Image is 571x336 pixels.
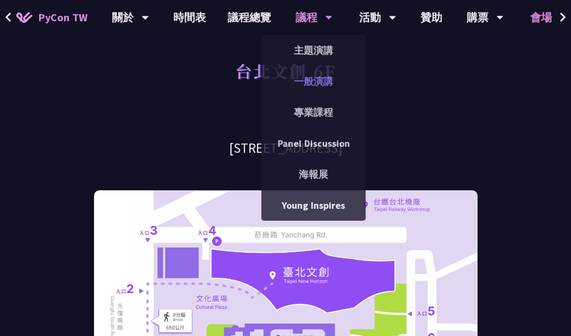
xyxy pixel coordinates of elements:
[261,99,366,125] a: 專業課程
[261,69,366,94] a: 一般演講
[5,4,98,31] a: PyCon TW
[94,139,478,158] h3: [STREET_ADDRESS]
[261,161,366,187] a: 海報展
[261,38,366,63] a: 主題演講
[38,9,87,26] span: PyCon TW
[16,12,33,23] img: Home icon of PyCon TW 2025
[261,192,366,218] a: Young Inspires
[261,130,366,156] a: Panel Discussion
[235,54,336,87] h1: 台北文創 6F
